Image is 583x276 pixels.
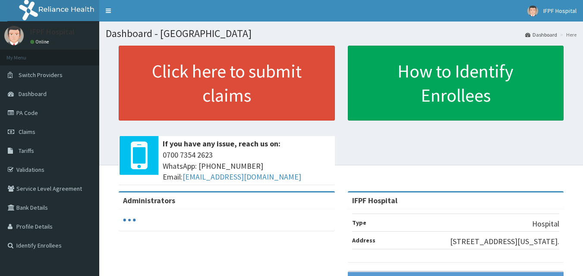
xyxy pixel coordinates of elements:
[352,219,366,226] b: Type
[30,28,75,36] p: IFPF Hospital
[163,139,280,149] b: If you have any issue, reach us on:
[352,195,397,205] strong: IFPF Hospital
[348,46,564,121] a: How to Identify Enrollees
[123,214,136,226] svg: audio-loading
[123,195,175,205] b: Administrators
[106,28,577,39] h1: Dashboard - [GEOGRAPHIC_DATA]
[532,218,559,229] p: Hospital
[543,7,577,15] span: IFPF Hospital
[119,46,335,121] a: Click here to submit claims
[19,71,63,79] span: Switch Providers
[525,31,557,38] a: Dashboard
[558,31,577,38] li: Here
[183,172,301,182] a: [EMAIL_ADDRESS][DOMAIN_NAME]
[19,128,35,136] span: Claims
[19,147,34,155] span: Tariffs
[4,26,24,45] img: User Image
[352,236,375,244] b: Address
[30,39,51,45] a: Online
[527,6,538,16] img: User Image
[450,236,559,247] p: [STREET_ADDRESS][US_STATE].
[163,149,331,183] span: 0700 7354 2623 WhatsApp: [PHONE_NUMBER] Email:
[19,90,47,98] span: Dashboard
